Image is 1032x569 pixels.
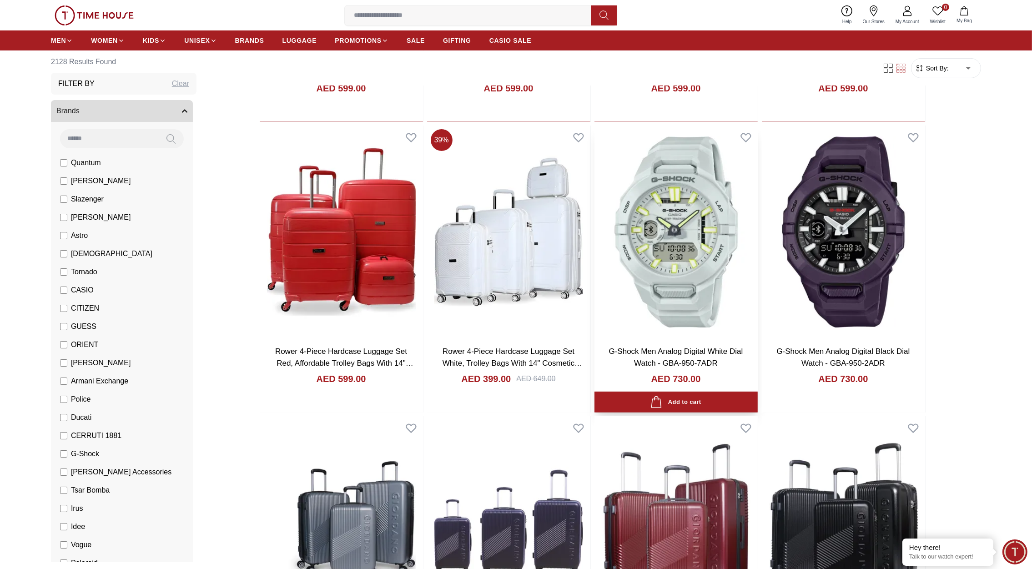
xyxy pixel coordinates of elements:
h4: AED 399.00 [461,373,511,385]
div: Hey there! [909,543,987,552]
span: [PERSON_NAME] [71,358,131,368]
span: Astro [71,230,88,241]
input: CASIO [60,287,67,294]
span: Brands [56,106,80,116]
img: ... [55,5,134,25]
span: 0 [942,4,949,11]
span: SALE [407,36,425,45]
span: WOMEN [91,36,118,45]
input: [PERSON_NAME] [60,177,67,185]
a: G-Shock Men Analog Digital White Dial Watch - GBA-950-7ADR [609,347,743,368]
a: SALE [407,32,425,49]
span: ORIENT [71,339,98,350]
a: KIDS [143,32,166,49]
a: Rower 4-Piece Hardcase Luggage Set White, Trolley Bags With 14" Cosmetic Box WM4.White [443,347,582,379]
a: UNISEX [184,32,216,49]
input: Armani Exchange [60,378,67,385]
span: Police [71,394,91,405]
span: GUESS [71,321,96,332]
span: My Account [892,18,923,25]
span: [DEMOGRAPHIC_DATA] [71,248,152,259]
span: Tsar Bomba [71,485,110,496]
h4: AED 599.00 [484,82,534,95]
input: Ducati [60,414,67,421]
img: G-Shock Men Analog Digital White Dial Watch - GBA-950-7ADR [594,126,758,339]
input: GUESS [60,323,67,330]
span: CASIO [71,285,94,296]
span: Help [839,18,856,25]
input: Slazenger [60,196,67,203]
input: [DEMOGRAPHIC_DATA] [60,250,67,257]
a: PROMOTIONS [335,32,388,49]
img: G-Shock Men Analog Digital Black Dial Watch - GBA-950-2ADR [762,126,925,339]
input: Astro [60,232,67,239]
span: MEN [51,36,66,45]
span: CITIZEN [71,303,99,314]
span: Our Stores [859,18,888,25]
input: Vogue [60,541,67,549]
button: Add to cart [594,392,758,413]
button: Brands [51,100,193,122]
span: CERRUTI 1881 [71,430,121,441]
a: LUGGAGE [282,32,317,49]
span: 39 % [431,129,453,151]
a: G-Shock Men Analog Digital Black Dial Watch - GBA-950-2ADR [777,347,910,368]
a: MEN [51,32,73,49]
span: Tornado [71,267,97,277]
span: Armani Exchange [71,376,128,387]
h4: AED 599.00 [651,82,701,95]
div: Clear [172,78,189,89]
span: GIFTING [443,36,471,45]
span: Idee [71,521,85,532]
span: [PERSON_NAME] [71,176,131,186]
span: Quantum [71,157,101,168]
button: Sort By: [915,64,949,73]
img: Rower 4-Piece Hardcase Luggage Set Red, Affordable Trolley Bags With 14" Cosmetic Box IN4.Red [260,126,423,339]
span: KIDS [143,36,159,45]
input: Police [60,396,67,403]
a: WOMEN [91,32,125,49]
button: My Bag [951,5,977,26]
span: UNISEX [184,36,210,45]
div: Chat Widget [1002,539,1027,564]
h4: AED 599.00 [819,82,868,95]
input: [PERSON_NAME] Accessories [60,468,67,476]
a: GIFTING [443,32,471,49]
span: G-Shock [71,448,99,459]
span: [PERSON_NAME] [71,212,131,223]
a: 0Wishlist [925,4,951,27]
input: G-Shock [60,450,67,458]
span: Vogue [71,539,91,550]
input: Tornado [60,268,67,276]
span: LUGGAGE [282,36,317,45]
a: CASIO SALE [489,32,532,49]
input: ORIENT [60,341,67,348]
a: BRANDS [235,32,264,49]
span: Polaroid [71,558,98,569]
h4: AED 599.00 [317,82,366,95]
h4: AED 599.00 [317,373,366,385]
h4: AED 730.00 [819,373,868,385]
h3: Filter By [58,78,95,89]
span: Slazenger [71,194,104,205]
img: Rower 4-Piece Hardcase Luggage Set White, Trolley Bags With 14" Cosmetic Box WM4.White [427,126,590,339]
h6: 2128 Results Found [51,51,196,73]
span: Irus [71,503,83,514]
p: Talk to our watch expert! [909,553,987,561]
h4: AED 730.00 [651,373,701,385]
div: Add to cart [650,396,701,408]
span: Wishlist [926,18,949,25]
input: [PERSON_NAME] [60,359,67,367]
div: AED 649.00 [516,373,555,384]
span: CASIO SALE [489,36,532,45]
a: Help [837,4,857,27]
input: CITIZEN [60,305,67,312]
span: BRANDS [235,36,264,45]
input: CERRUTI 1881 [60,432,67,439]
span: My Bag [953,17,976,24]
a: Rower 4-Piece Hardcase Luggage Set Red, Affordable Trolley Bags With 14" Cosmetic Box [DOMAIN_NAME] [275,347,413,379]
